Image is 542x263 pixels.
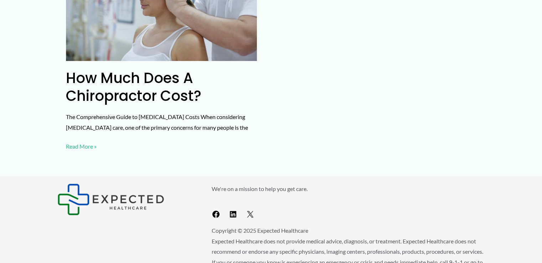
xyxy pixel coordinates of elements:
[212,184,485,222] aside: Footer Widget 2
[212,227,308,234] span: Copyright © 2025 Expected Healthcare
[66,68,201,105] a: How Much Does a Chiropractor Cost?
[66,141,97,152] a: Read More »
[66,112,257,133] p: The Comprehensive Guide to [MEDICAL_DATA] Costs When considering [MEDICAL_DATA] care, one of the ...
[57,184,164,215] img: Expected Healthcare Logo - side, dark font, small
[57,184,194,215] aside: Footer Widget 1
[212,184,485,194] p: We're on a mission to help you get care.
